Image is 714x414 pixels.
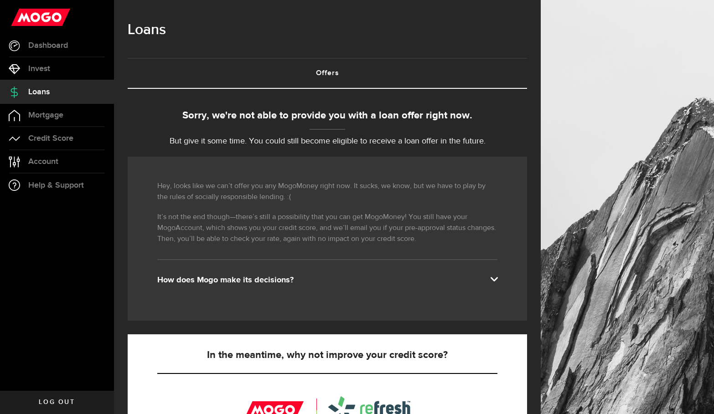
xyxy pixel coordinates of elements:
ul: Tabs Navigation [128,58,527,89]
div: How does Mogo make its decisions? [157,275,497,286]
span: Mortgage [28,111,63,119]
h5: In the meantime, why not improve your credit score? [157,350,497,361]
p: Hey, looks like we can’t offer you any MogoMoney right now. It sucks, we know, but we have to pla... [157,181,497,203]
span: Dashboard [28,41,68,50]
span: Log out [39,399,75,405]
span: Account [28,158,58,166]
a: Offers [128,59,527,88]
span: Invest [28,65,50,73]
p: But give it some time. You could still become eligible to receive a loan offer in the future. [128,135,527,148]
span: Help & Support [28,181,84,189]
div: Sorry, we're not able to provide you with a loan offer right now. [128,108,527,123]
h1: Loans [128,18,527,42]
span: Credit Score [28,134,73,143]
span: Loans [28,88,50,96]
p: It’s not the end though—there’s still a possibility that you can get MogoMoney! You still have yo... [157,212,497,245]
iframe: LiveChat chat widget [676,376,714,414]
